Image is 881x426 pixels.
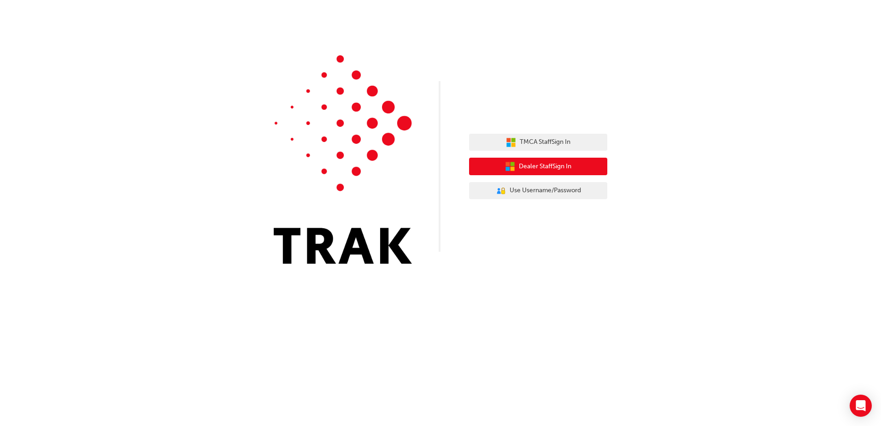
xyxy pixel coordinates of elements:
span: TMCA Staff Sign In [520,137,570,148]
img: Trak [274,55,412,264]
span: Dealer Staff Sign In [519,161,571,172]
div: Open Intercom Messenger [850,395,872,417]
span: Use Username/Password [510,185,581,196]
button: Use Username/Password [469,182,607,200]
button: TMCA StaffSign In [469,134,607,151]
button: Dealer StaffSign In [469,158,607,175]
